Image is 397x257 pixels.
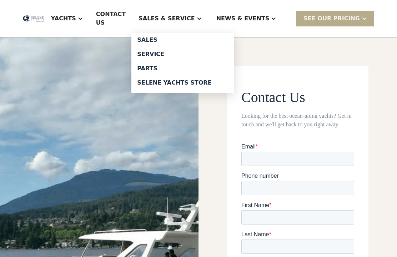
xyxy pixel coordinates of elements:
[216,14,270,23] div: News & EVENTS
[131,47,234,61] a: Service
[131,61,234,76] a: Parts
[303,14,360,23] div: SEE Our Pricing
[137,37,228,43] div: Sales
[131,33,234,93] nav: Sales & Service
[131,33,234,47] a: Sales
[209,4,284,33] div: News & EVENTS
[137,66,228,71] div: Parts
[296,11,374,26] div: SEE Our Pricing
[96,10,126,27] div: Contact US
[44,4,90,33] div: Yachts
[131,4,209,33] div: Sales & Service
[51,14,76,23] div: Yachts
[241,112,354,129] div: Looking for the best ocean-going yachts? Get in touch and we'll get back to you right away
[23,15,44,22] img: logo
[131,76,234,90] a: Selene Yachts Store
[241,89,305,105] span: Contact Us
[2,160,82,172] strong: I want to subscribe to your Newsletter.
[2,159,7,165] input: I want to subscribe to your Newsletter.Unsubscribe any time by clicking the link at the bottom of...
[2,160,95,185] span: Unsubscribe any time by clicking the link at the bottom of any message
[137,51,228,57] div: Service
[139,14,195,23] div: Sales & Service
[137,80,228,86] div: Selene Yachts Store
